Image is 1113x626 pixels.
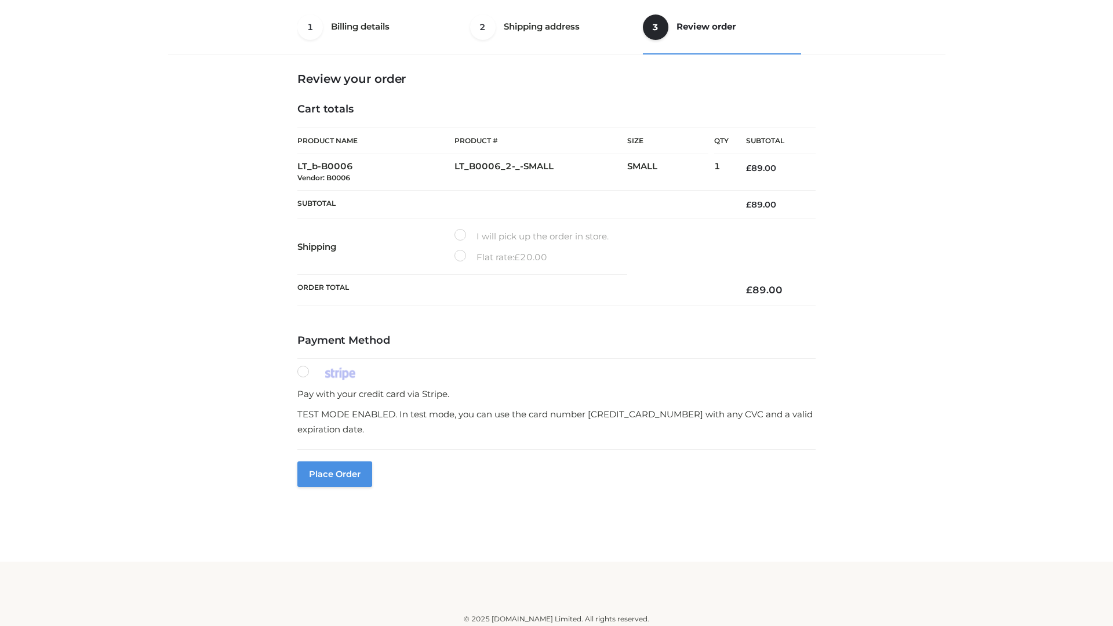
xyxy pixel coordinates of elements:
bdi: 89.00 [746,284,783,296]
bdi: 89.00 [746,199,776,210]
bdi: 20.00 [514,252,547,263]
th: Subtotal [729,128,816,154]
th: Product Name [297,128,454,154]
h4: Payment Method [297,334,816,347]
td: LT_B0006_2-_-SMALL [454,154,627,191]
p: TEST MODE ENABLED. In test mode, you can use the card number [CREDIT_CARD_NUMBER] with any CVC an... [297,407,816,436]
h3: Review your order [297,72,816,86]
th: Shipping [297,219,454,275]
button: Place order [297,461,372,487]
span: £ [746,199,751,210]
span: £ [514,252,520,263]
td: 1 [714,154,729,191]
label: Flat rate: [454,250,547,265]
span: £ [746,163,751,173]
p: Pay with your credit card via Stripe. [297,387,816,402]
span: £ [746,284,752,296]
th: Size [627,128,708,154]
th: Qty [714,128,729,154]
label: I will pick up the order in store. [454,229,609,244]
th: Subtotal [297,190,729,219]
td: LT_b-B0006 [297,154,454,191]
div: © 2025 [DOMAIN_NAME] Limited. All rights reserved. [172,613,941,625]
td: SMALL [627,154,714,191]
th: Product # [454,128,627,154]
bdi: 89.00 [746,163,776,173]
th: Order Total [297,275,729,305]
h4: Cart totals [297,103,816,116]
small: Vendor: B0006 [297,173,350,182]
